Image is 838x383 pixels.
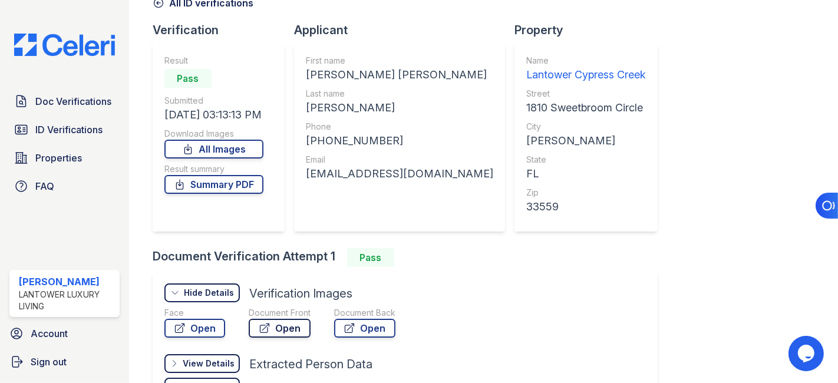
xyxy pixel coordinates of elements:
a: Doc Verifications [9,90,120,113]
span: Doc Verifications [35,94,111,108]
div: Extracted Person Data [249,356,372,372]
div: Document Back [334,307,395,319]
a: Properties [9,146,120,170]
a: Open [249,319,311,338]
span: FAQ [35,179,54,193]
span: Sign out [31,355,67,369]
span: ID Verifications [35,123,103,137]
a: Open [164,319,225,338]
div: [PHONE_NUMBER] [306,133,493,149]
div: Verification [153,22,294,38]
div: [DATE] 03:13:13 PM [164,107,263,123]
a: All Images [164,140,263,159]
div: Document Front [249,307,311,319]
a: Open [334,319,395,338]
div: Lantower Luxury Living [19,289,115,312]
div: Applicant [294,22,514,38]
div: First name [306,55,493,67]
div: Property [514,22,667,38]
a: ID Verifications [9,118,120,141]
div: [PERSON_NAME] [PERSON_NAME] [306,67,493,83]
a: Account [5,322,124,345]
div: View Details [183,358,235,369]
a: Sign out [5,350,124,374]
iframe: chat widget [788,336,826,371]
div: State [526,154,646,166]
div: Zip [526,187,646,199]
a: Name Lantower Cypress Creek [526,55,646,83]
div: Download Images [164,128,263,140]
span: Properties [35,151,82,165]
a: FAQ [9,174,120,198]
div: FL [526,166,646,182]
div: Result summary [164,163,263,175]
div: [PERSON_NAME] [19,275,115,289]
div: Result [164,55,263,67]
div: Hide Details [184,287,234,299]
div: Pass [347,248,394,267]
div: [EMAIL_ADDRESS][DOMAIN_NAME] [306,166,493,182]
div: Lantower Cypress Creek [526,67,646,83]
div: [PERSON_NAME] [306,100,493,116]
div: Face [164,307,225,319]
div: Name [526,55,646,67]
div: City [526,121,646,133]
div: 1810 Sweetbroom Circle [526,100,646,116]
div: Document Verification Attempt 1 [153,248,667,267]
div: Email [306,154,493,166]
span: Account [31,326,68,341]
div: Verification Images [249,285,352,302]
img: CE_Logo_Blue-a8612792a0a2168367f1c8372b55b34899dd931a85d93a1a3d3e32e68fde9ad4.png [5,34,124,56]
div: Last name [306,88,493,100]
div: Street [526,88,646,100]
a: Summary PDF [164,175,263,194]
div: Submitted [164,95,263,107]
div: [PERSON_NAME] [526,133,646,149]
div: Phone [306,121,493,133]
div: 33559 [526,199,646,215]
div: Pass [164,69,212,88]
